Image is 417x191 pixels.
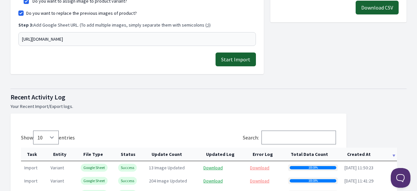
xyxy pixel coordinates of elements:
[26,10,137,16] label: Do you want to replace the previous images of product?
[81,164,108,172] span: Google Sheet
[356,1,399,14] button: Download CSV
[203,165,223,171] a: Download
[247,148,285,161] th: Error Log
[243,134,336,141] label: Search:
[290,166,336,169] div: 100.00%
[115,148,146,161] th: Status
[216,53,256,66] button: Start Import
[81,177,108,185] span: Google Sheet
[341,161,397,174] td: [DATE] 11:50:23
[47,174,77,187] td: variant
[341,174,397,187] td: [DATE] 11:41:29
[18,22,33,28] b: Step 3:
[149,165,185,171] span: 13 Image Updated
[10,93,407,102] h1: Recent Activity Log
[47,148,77,161] th: Entity
[21,174,47,187] td: import
[250,178,269,184] a: Download
[250,165,269,171] a: Download
[21,148,47,161] th: Task
[33,131,59,144] select: Showentries
[118,177,137,185] span: Success
[146,148,200,161] th: Update Count
[77,148,115,161] th: File Type
[10,103,407,110] p: Your Recent Import/Export logs.
[391,168,410,188] iframe: Toggle Customer Support
[21,161,47,174] td: import
[47,161,77,174] td: variant
[21,134,75,141] label: Show entries
[285,148,341,161] th: Total Data Count
[200,148,247,161] th: Updated Log
[290,179,336,182] div: 100.00%
[203,178,223,184] a: Download
[118,164,137,172] span: Success
[18,22,256,28] p: Add Google Sheet URL. (To add multiple images, simply separate them with semicolons (;))
[261,131,336,144] input: Search:
[149,178,187,184] span: 204 Image Updated
[341,148,397,161] th: Created At: activate to sort column ascending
